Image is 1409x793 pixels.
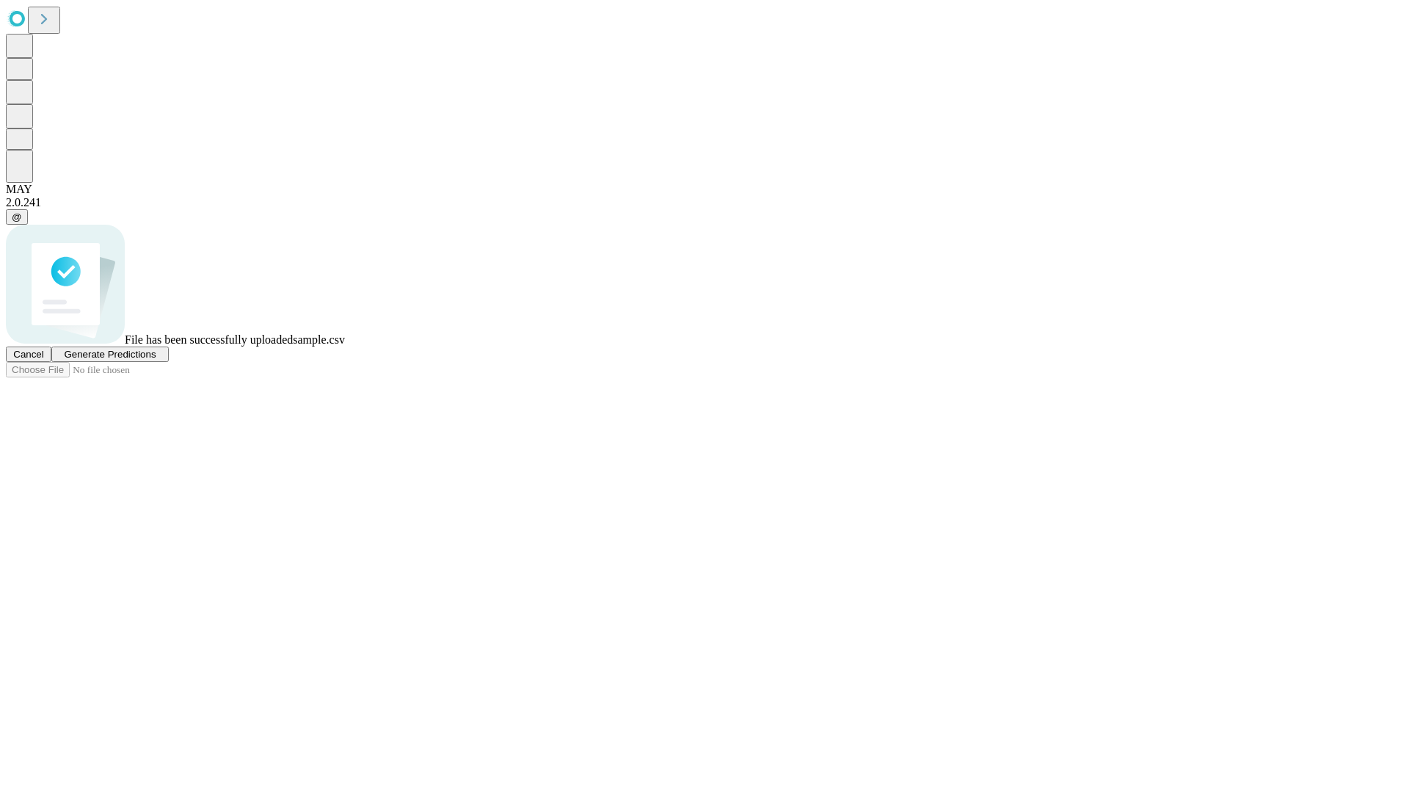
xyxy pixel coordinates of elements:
div: MAY [6,183,1403,196]
span: @ [12,211,22,222]
span: Cancel [13,349,44,360]
div: 2.0.241 [6,196,1403,209]
span: sample.csv [293,333,345,346]
button: Cancel [6,347,51,362]
button: Generate Predictions [51,347,169,362]
span: File has been successfully uploaded [125,333,293,346]
span: Generate Predictions [64,349,156,360]
button: @ [6,209,28,225]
